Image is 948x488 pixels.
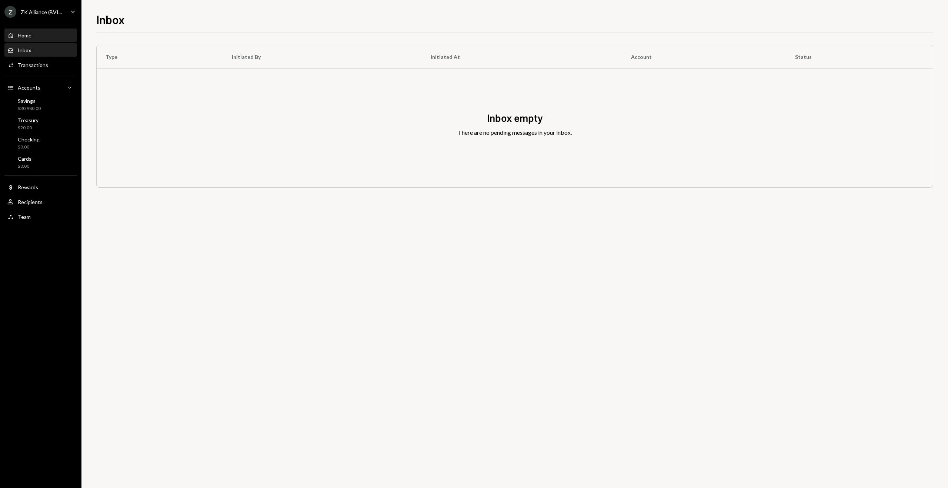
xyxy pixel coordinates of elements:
div: Home [18,32,31,39]
div: $30,980.00 [18,106,41,112]
th: Initiated At [422,45,622,69]
div: Inbox [18,47,31,53]
div: Team [18,214,31,220]
a: Home [4,29,77,42]
a: Checking$0.00 [4,134,77,152]
a: Accounts [4,81,77,94]
div: ZK Alliance (BVI... [21,9,62,15]
div: Inbox empty [487,111,543,125]
div: Savings [18,98,41,104]
div: Recipients [18,199,43,205]
a: Savings$30,980.00 [4,96,77,113]
div: Z [4,6,16,18]
div: $20.00 [18,125,39,131]
div: Transactions [18,62,48,68]
div: $0.00 [18,163,31,170]
a: Rewards [4,180,77,194]
th: Initiated By [223,45,422,69]
div: Treasury [18,117,39,123]
th: Type [97,45,223,69]
a: Team [4,210,77,223]
a: Recipients [4,195,77,208]
div: Accounts [18,84,40,91]
div: There are no pending messages in your inbox. [458,128,572,137]
a: Transactions [4,58,77,71]
div: Cards [18,156,31,162]
a: Inbox [4,43,77,57]
a: Treasury$20.00 [4,115,77,133]
div: Rewards [18,184,38,190]
th: Account [622,45,786,69]
th: Status [786,45,933,69]
h1: Inbox [96,12,125,27]
div: $0.00 [18,144,40,150]
div: Checking [18,136,40,143]
a: Cards$0.00 [4,153,77,171]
